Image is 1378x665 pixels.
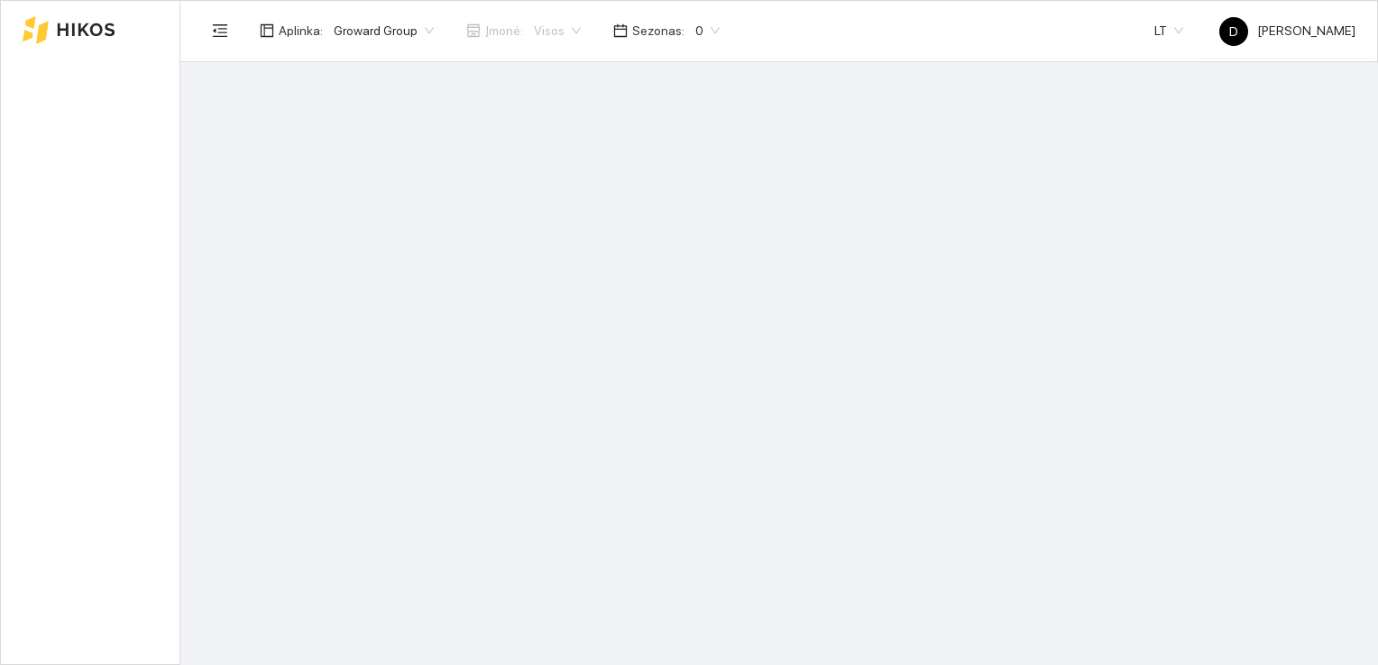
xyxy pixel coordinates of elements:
span: calendar [613,23,628,38]
span: LT [1154,17,1183,44]
span: Aplinka : [279,21,323,41]
span: Groward Group [334,17,434,44]
span: Visos [534,17,581,44]
span: Įmonė : [485,21,523,41]
span: Sezonas : [632,21,684,41]
span: layout [260,23,274,38]
span: [PERSON_NAME] [1219,23,1355,38]
span: shop [466,23,481,38]
button: menu-fold [202,13,238,49]
span: 0 [695,17,720,44]
span: D [1229,17,1238,46]
span: menu-fold [212,23,228,39]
